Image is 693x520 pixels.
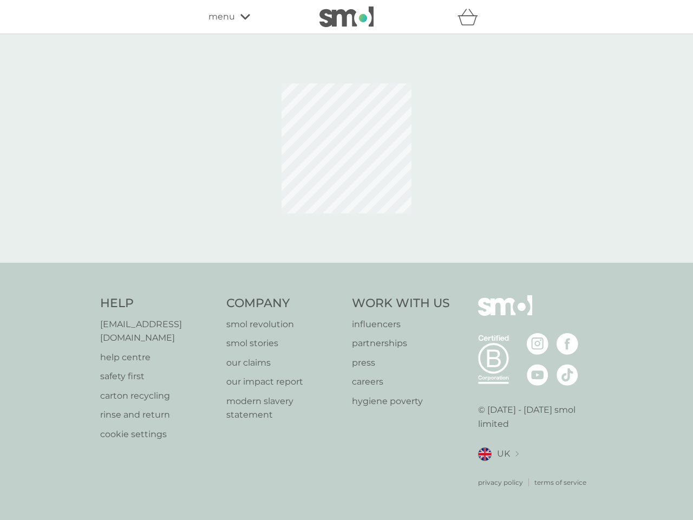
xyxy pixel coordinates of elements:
a: hygiene poverty [352,394,450,408]
img: visit the smol Tiktok page [557,364,578,386]
img: smol [478,295,532,332]
a: safety first [100,369,215,383]
img: smol [319,6,374,27]
a: partnerships [352,336,450,350]
a: careers [352,375,450,389]
a: help centre [100,350,215,365]
a: [EMAIL_ADDRESS][DOMAIN_NAME] [100,317,215,345]
img: select a new location [515,451,519,457]
a: carton recycling [100,389,215,403]
h4: Work With Us [352,295,450,312]
p: © [DATE] - [DATE] smol limited [478,403,593,431]
a: smol stories [226,336,342,350]
a: privacy policy [478,477,523,487]
a: cookie settings [100,427,215,441]
h4: Help [100,295,215,312]
a: smol revolution [226,317,342,331]
a: modern slavery statement [226,394,342,422]
a: influencers [352,317,450,331]
img: UK flag [478,447,492,461]
a: terms of service [534,477,586,487]
h4: Company [226,295,342,312]
a: rinse and return [100,408,215,422]
a: press [352,356,450,370]
span: UK [497,447,510,461]
img: visit the smol Youtube page [527,364,548,386]
img: visit the smol Instagram page [527,333,548,355]
div: basket [457,6,485,28]
span: menu [208,10,235,24]
img: visit the smol Facebook page [557,333,578,355]
a: our impact report [226,375,342,389]
a: our claims [226,356,342,370]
